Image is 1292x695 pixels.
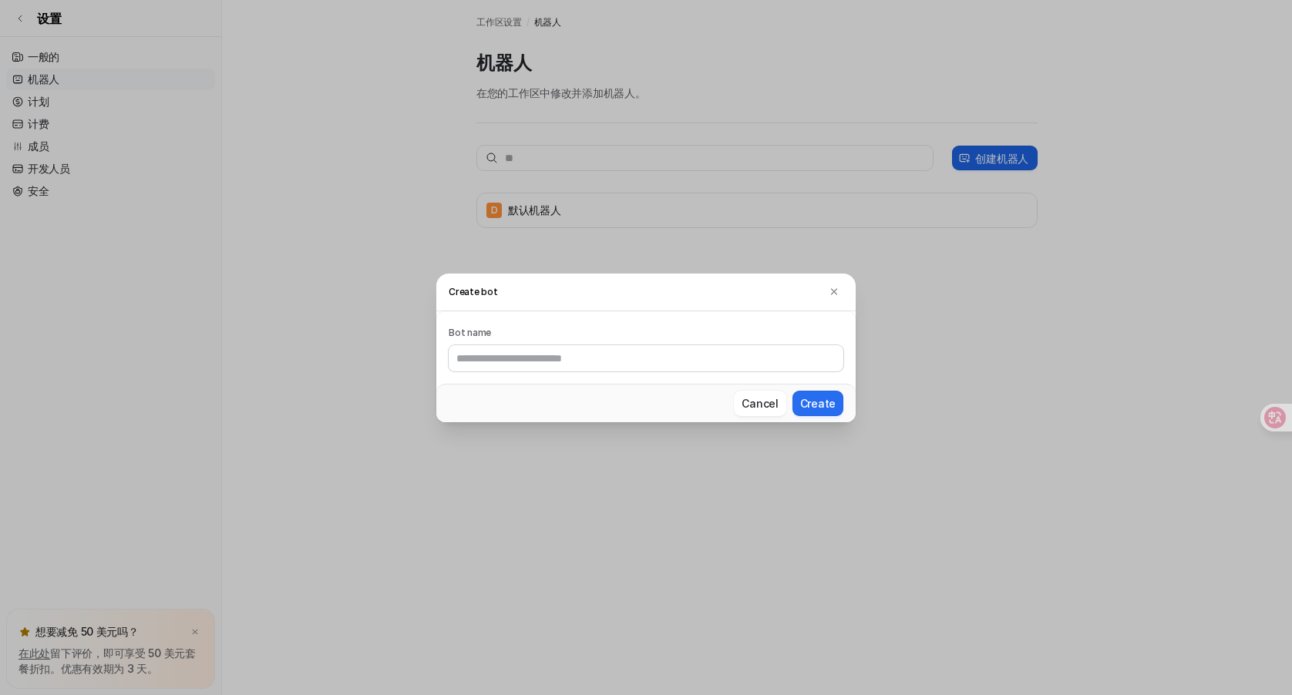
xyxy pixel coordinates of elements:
button: Create [792,391,843,416]
img: eesel 的个人资料图片 [89,25,120,55]
font: 我们能帮上什么忙？ [31,136,225,161]
label: Bot name [449,324,843,342]
button: Cancel [734,391,786,416]
font: 给我们留言 [32,196,86,208]
font: 家 [72,519,82,531]
h3: Create bot [436,274,856,311]
img: Amogh 的个人资料图片 [60,25,91,55]
font: 你好👋 [31,109,101,135]
button: 消息 [154,481,308,542]
font: 消息 [220,519,242,531]
div: 关闭 [265,25,293,52]
div: 给我们留言 [15,181,293,223]
img: Patrick 的个人资料图片 [31,25,62,55]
